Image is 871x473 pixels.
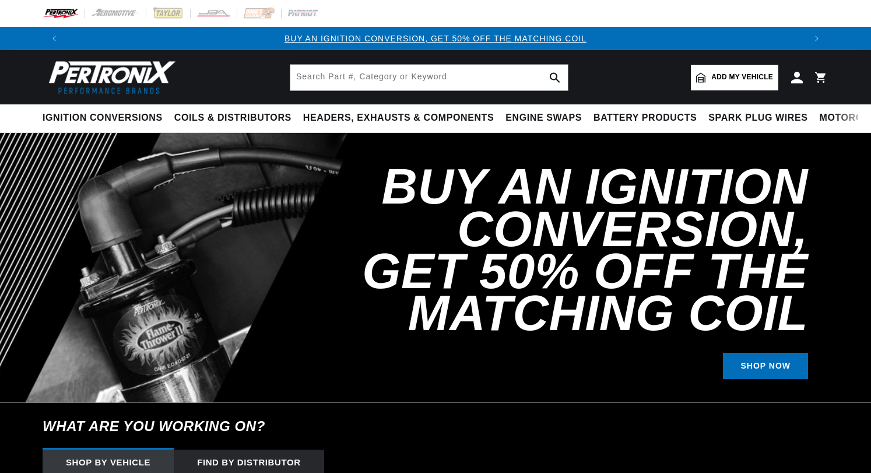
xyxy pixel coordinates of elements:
span: Coils & Distributors [174,112,291,124]
span: Engine Swaps [505,112,582,124]
h2: Buy an Ignition Conversion, Get 50% off the Matching Coil [310,166,808,334]
div: 1 of 3 [66,32,805,45]
button: Translation missing: en.sections.announcements.previous_announcement [43,27,66,50]
summary: Engine Swaps [500,104,588,132]
summary: Headers, Exhausts & Components [297,104,500,132]
h6: What are you working on? [13,403,858,450]
img: Pertronix [43,57,177,97]
a: SHOP NOW [723,353,808,379]
summary: Battery Products [588,104,703,132]
input: Search Part #, Category or Keyword [290,65,568,90]
summary: Ignition Conversions [43,104,168,132]
a: Add my vehicle [691,65,778,90]
span: Headers, Exhausts & Components [303,112,494,124]
span: Add my vehicle [711,72,773,83]
button: search button [542,65,568,90]
a: BUY AN IGNITION CONVERSION, GET 50% OFF THE MATCHING COIL [285,34,586,43]
slideshow-component: Translation missing: en.sections.announcements.announcement_bar [13,27,858,50]
summary: Spark Plug Wires [703,104,813,132]
span: Battery Products [593,112,697,124]
button: Translation missing: en.sections.announcements.next_announcement [805,27,828,50]
span: Ignition Conversions [43,112,163,124]
span: Spark Plug Wires [708,112,807,124]
div: Announcement [66,32,805,45]
summary: Coils & Distributors [168,104,297,132]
